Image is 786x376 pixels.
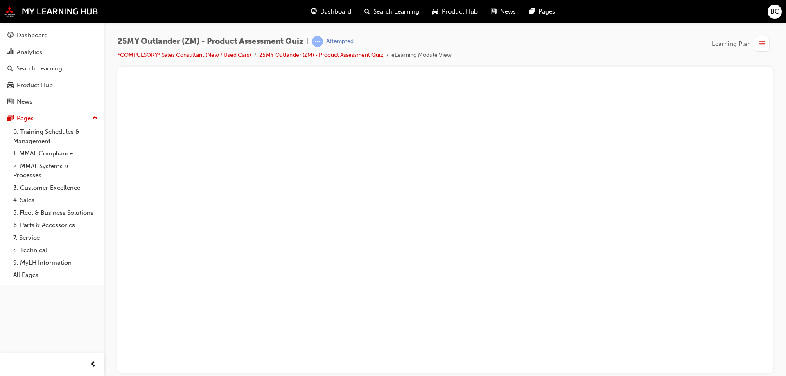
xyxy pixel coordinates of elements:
a: 6. Parts & Accessories [10,219,101,232]
div: Analytics [17,47,42,57]
a: 4. Sales [10,194,101,207]
span: news-icon [7,98,14,106]
div: News [17,97,32,106]
span: Dashboard [320,7,351,16]
span: | [307,37,309,46]
span: Search Learning [373,7,419,16]
span: car-icon [432,7,438,17]
span: search-icon [364,7,370,17]
span: Learning Plan [712,39,751,49]
span: BC [770,7,779,16]
span: up-icon [92,113,98,124]
img: mmal [4,6,98,17]
a: 5. Fleet & Business Solutions [10,207,101,219]
a: 2. MMAL Systems & Processes [10,160,101,182]
span: pages-icon [529,7,535,17]
a: news-iconNews [484,3,522,20]
a: 7. Service [10,232,101,244]
button: Pages [3,111,101,126]
button: BC [768,5,782,19]
div: Product Hub [17,81,53,90]
span: 25MY Outlander (ZM) - Product Assessment Quiz [117,37,304,46]
span: learningRecordVerb_ATTEMPT-icon [312,36,323,47]
span: prev-icon [90,360,96,370]
a: All Pages [10,269,101,281]
a: *COMPULSORY* Sales Consultant (New / Used Cars) [117,52,251,59]
li: eLearning Module View [391,51,452,60]
a: guage-iconDashboard [304,3,358,20]
button: DashboardAnalyticsSearch LearningProduct HubNews [3,26,101,111]
a: Dashboard [3,28,101,43]
a: search-iconSearch Learning [358,3,426,20]
span: Pages [538,7,555,16]
a: Analytics [3,45,101,60]
a: 3. Customer Excellence [10,182,101,194]
span: chart-icon [7,49,14,56]
a: 9. MyLH Information [10,257,101,269]
a: pages-iconPages [522,3,562,20]
a: car-iconProduct Hub [426,3,484,20]
a: 25MY Outlander (ZM) - Product Assessment Quiz [259,52,383,59]
span: search-icon [7,65,13,72]
a: Search Learning [3,61,101,76]
button: Learning Plan [712,36,773,52]
div: Search Learning [16,64,62,73]
div: Pages [17,114,34,123]
span: list-icon [759,39,765,49]
div: Dashboard [17,31,48,40]
span: car-icon [7,82,14,89]
span: pages-icon [7,115,14,122]
a: 0. Training Schedules & Management [10,126,101,147]
a: 1. MMAL Compliance [10,147,101,160]
span: guage-icon [7,32,14,39]
a: News [3,94,101,109]
span: News [500,7,516,16]
span: Product Hub [442,7,478,16]
div: Attempted [326,38,354,45]
a: Product Hub [3,78,101,93]
span: news-icon [491,7,497,17]
a: 8. Technical [10,244,101,257]
span: guage-icon [311,7,317,17]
